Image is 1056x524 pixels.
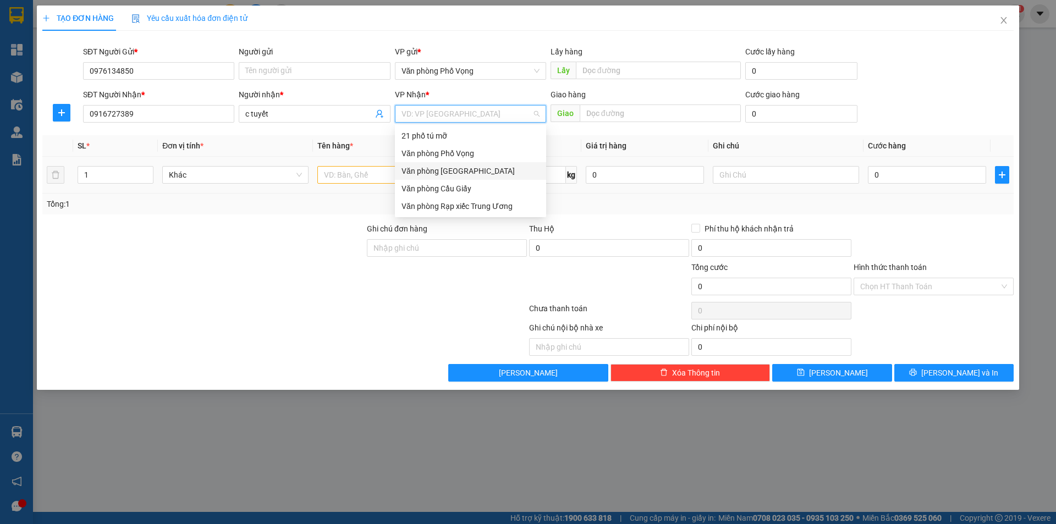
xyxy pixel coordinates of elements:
[894,364,1014,382] button: printer[PERSON_NAME] và In
[317,166,464,184] input: VD: Bàn, Ghế
[868,141,906,150] span: Cước hàng
[576,62,741,79] input: Dọc đường
[42,14,50,22] span: plus
[395,127,546,145] div: 21 phố tú mỡ
[995,166,1009,184] button: plus
[402,63,540,79] span: Văn phòng Phố Vọng
[700,223,798,235] span: Phí thu hộ khách nhận trả
[586,166,704,184] input: 0
[772,364,892,382] button: save[PERSON_NAME]
[999,16,1008,25] span: close
[708,135,864,157] th: Ghi chú
[53,108,70,117] span: plus
[529,224,554,233] span: Thu Hộ
[745,90,800,99] label: Cước giao hàng
[529,338,689,356] input: Nhập ghi chú
[988,5,1019,36] button: Close
[395,197,546,215] div: Văn phòng Rạp xiếc Trung Ương
[691,263,728,272] span: Tổng cước
[83,46,234,58] div: SĐT Người Gửi
[909,368,917,377] span: printer
[131,14,248,23] span: Yêu cầu xuất hóa đơn điện tử
[317,141,353,150] span: Tên hàng
[551,47,582,56] span: Lấy hàng
[239,46,390,58] div: Người gửi
[499,367,558,379] span: [PERSON_NAME]
[713,166,859,184] input: Ghi Chú
[42,14,114,23] span: TẠO ĐƠN HÀNG
[395,180,546,197] div: Văn phòng Cầu Giấy
[586,141,626,150] span: Giá trị hàng
[672,367,720,379] span: Xóa Thông tin
[551,62,576,79] span: Lấy
[367,224,427,233] label: Ghi chú đơn hàng
[797,368,805,377] span: save
[921,367,998,379] span: [PERSON_NAME] và In
[809,367,868,379] span: [PERSON_NAME]
[551,90,586,99] span: Giao hàng
[529,322,689,338] div: Ghi chú nội bộ nhà xe
[169,167,302,183] span: Khác
[566,166,577,184] span: kg
[402,130,540,142] div: 21 phố tú mỡ
[528,302,690,322] div: Chưa thanh toán
[610,364,771,382] button: deleteXóa Thông tin
[83,89,234,101] div: SĐT Người Nhận
[395,90,426,99] span: VP Nhận
[745,105,857,123] input: Cước giao hàng
[996,170,1009,179] span: plus
[47,166,64,184] button: delete
[745,62,857,80] input: Cước lấy hàng
[395,46,546,58] div: VP gửi
[47,198,408,210] div: Tổng: 1
[395,162,546,180] div: Văn phòng Ninh Bình
[854,263,927,272] label: Hình thức thanh toán
[53,104,70,122] button: plus
[580,104,741,122] input: Dọc đường
[367,239,527,257] input: Ghi chú đơn hàng
[691,322,851,338] div: Chi phí nội bộ
[402,165,540,177] div: Văn phòng [GEOGRAPHIC_DATA]
[239,89,390,101] div: Người nhận
[162,141,204,150] span: Đơn vị tính
[78,141,86,150] span: SL
[402,183,540,195] div: Văn phòng Cầu Giấy
[131,14,140,23] img: icon
[448,364,608,382] button: [PERSON_NAME]
[402,200,540,212] div: Văn phòng Rạp xiếc Trung Ương
[395,145,546,162] div: Văn phòng Phố Vọng
[745,47,795,56] label: Cước lấy hàng
[660,368,668,377] span: delete
[375,109,384,118] span: user-add
[402,147,540,159] div: Văn phòng Phố Vọng
[551,104,580,122] span: Giao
